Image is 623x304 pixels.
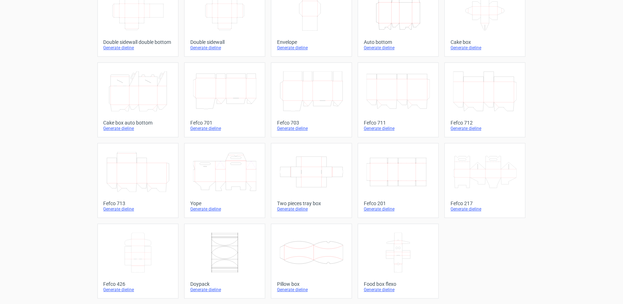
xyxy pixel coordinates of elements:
[190,287,259,293] div: Generate dieline
[277,206,346,212] div: Generate dieline
[104,39,172,45] div: Double sidewall double bottom
[277,126,346,131] div: Generate dieline
[451,39,519,45] div: Cake box
[364,45,433,51] div: Generate dieline
[277,201,346,206] div: Two pieces tray box
[444,62,526,137] a: Fefco 712Generate dieline
[190,281,259,287] div: Doypack
[104,201,172,206] div: Fefco 713
[364,287,433,293] div: Generate dieline
[364,126,433,131] div: Generate dieline
[190,206,259,212] div: Generate dieline
[104,206,172,212] div: Generate dieline
[364,201,433,206] div: Fefco 201
[277,120,346,126] div: Fefco 703
[358,62,439,137] a: Fefco 711Generate dieline
[184,143,265,218] a: YopeGenerate dieline
[104,126,172,131] div: Generate dieline
[451,126,519,131] div: Generate dieline
[364,206,433,212] div: Generate dieline
[277,45,346,51] div: Generate dieline
[277,287,346,293] div: Generate dieline
[97,143,179,218] a: Fefco 713Generate dieline
[451,201,519,206] div: Fefco 217
[444,143,526,218] a: Fefco 217Generate dieline
[271,62,352,137] a: Fefco 703Generate dieline
[190,45,259,51] div: Generate dieline
[190,201,259,206] div: Yope
[190,39,259,45] div: Double sidewall
[97,224,179,299] a: Fefco 426Generate dieline
[184,224,265,299] a: DoypackGenerate dieline
[97,62,179,137] a: Cake box auto bottomGenerate dieline
[277,281,346,287] div: Pillow box
[451,206,519,212] div: Generate dieline
[277,39,346,45] div: Envelope
[358,143,439,218] a: Fefco 201Generate dieline
[271,224,352,299] a: Pillow boxGenerate dieline
[451,120,519,126] div: Fefco 712
[190,120,259,126] div: Fefco 701
[104,120,172,126] div: Cake box auto bottom
[104,287,172,293] div: Generate dieline
[364,281,433,287] div: Food box flexo
[104,45,172,51] div: Generate dieline
[364,120,433,126] div: Fefco 711
[364,39,433,45] div: Auto bottom
[190,126,259,131] div: Generate dieline
[358,224,439,299] a: Food box flexoGenerate dieline
[104,281,172,287] div: Fefco 426
[184,62,265,137] a: Fefco 701Generate dieline
[271,143,352,218] a: Two pieces tray boxGenerate dieline
[451,45,519,51] div: Generate dieline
